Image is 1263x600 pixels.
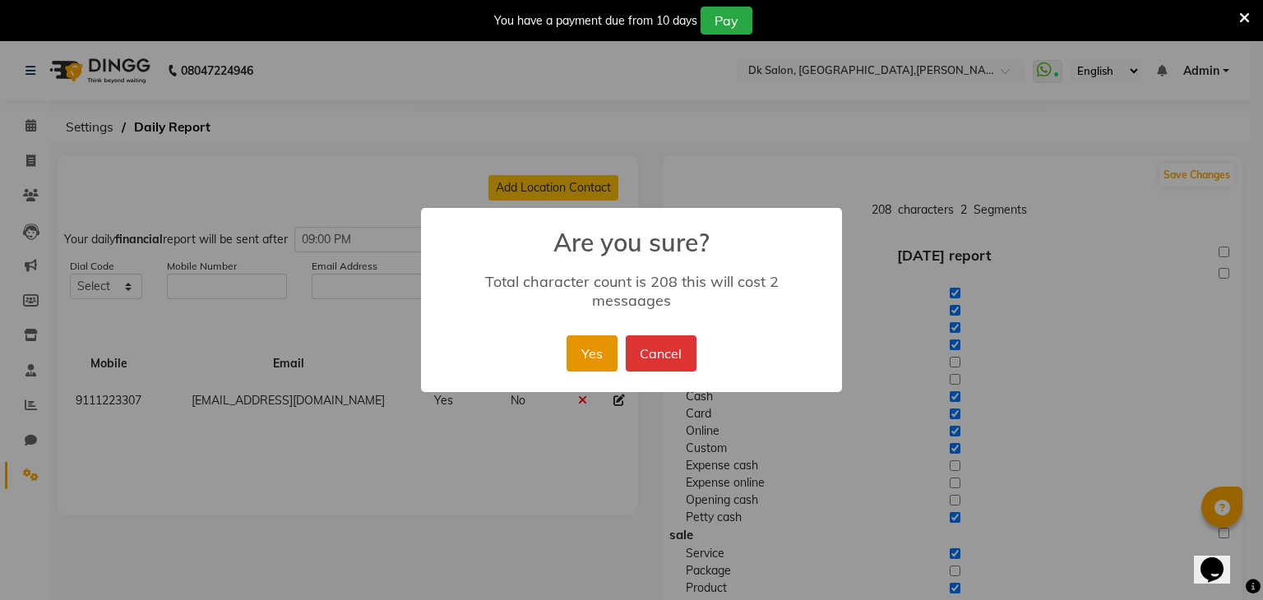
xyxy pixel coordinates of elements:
button: Cancel [626,335,696,372]
button: Pay [701,7,752,35]
h2: Are you sure? [421,208,842,257]
div: You have a payment due from 10 days [494,12,697,30]
div: Total character count is 208 this will cost 2 messaages [445,272,818,310]
iframe: chat widget [1194,534,1247,584]
button: Yes [567,335,617,372]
